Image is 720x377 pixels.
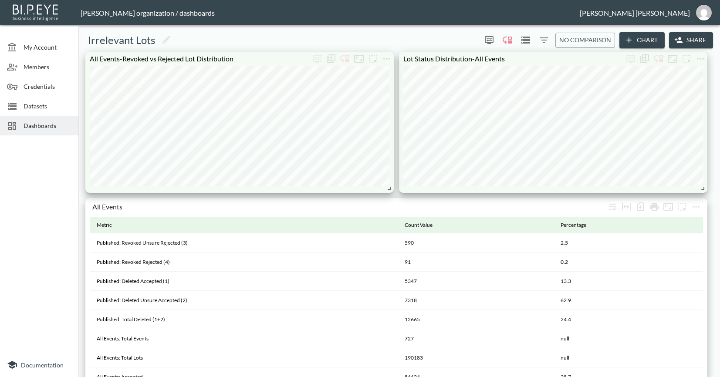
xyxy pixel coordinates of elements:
div: Enable/disable chart dragging [338,52,352,66]
div: Metric [97,220,112,230]
th: Published: Deleted Unsure Accepted (2) [90,291,398,310]
img: bipeye-logo [11,2,61,22]
span: Credentials [24,82,71,91]
div: Lot Status Distribution-All Events [399,54,624,63]
th: 0.2 [554,252,703,272]
th: Published: Revoked Unsure Rejected (3) [90,233,398,252]
div: Show chart as table [324,52,338,66]
th: Published: Total Deleted (1+2) [90,310,398,329]
th: 12665 [398,310,554,329]
button: Fullscreen [352,52,366,66]
button: Datasets [519,33,533,47]
div: Number of rows selected for download: 18 [633,200,647,214]
div: Print [647,200,661,214]
button: Filters [537,33,551,47]
div: Percentage [561,220,586,230]
button: more [689,200,703,214]
span: Chart settings [380,52,394,66]
th: 590 [398,233,554,252]
a: Documentation [7,360,71,370]
div: Wrap text [605,200,619,214]
th: 91 [398,252,554,272]
th: 62.9 [554,291,703,310]
span: Metric [97,220,123,230]
th: All Events: Total Events [90,329,398,348]
span: Disabled when chart dragging is enabled [310,52,324,66]
span: Attach chart to a group [675,202,689,210]
button: Fullscreen [666,52,679,66]
span: Chart settings [693,52,707,66]
th: 24.4 [554,310,703,329]
th: 7318 [398,291,554,310]
span: Count Value [405,220,444,230]
th: 13.3 [554,272,703,291]
span: My Account [24,43,71,52]
span: Attach chart to a group [679,54,693,62]
svg: Edit [161,34,172,45]
div: All Events [92,202,605,211]
span: No comparison [559,35,611,46]
div: Enable/disable chart dragging [652,52,666,66]
button: nadia@mutualart.com [690,2,718,23]
button: more [366,52,380,66]
th: 727 [398,329,554,348]
h5: Irrelevant Lots [88,33,155,47]
div: Count Value [405,220,433,230]
span: Percentage [561,220,598,230]
button: No comparison [555,33,615,48]
button: more [679,52,693,66]
img: 48a08454d2e9a98355129b96a95f95bf [696,5,712,20]
button: more [693,52,707,66]
th: null [554,348,703,367]
div: [PERSON_NAME] [PERSON_NAME] [580,9,690,17]
span: Display settings [482,33,496,47]
span: Attach chart to a group [366,54,380,62]
th: Published: Deleted Accepted (1) [90,272,398,291]
th: Published: Revoked Rejected (4) [90,252,398,272]
div: Toggle table layout between fixed and auto (default: auto) [619,200,633,214]
div: [PERSON_NAME] organization / dashboards [81,9,580,17]
button: more [380,52,394,66]
th: 5347 [398,272,554,291]
th: null [554,329,703,348]
button: Share [669,32,713,48]
div: Show chart as table [638,52,652,66]
th: All Events: Total Lots [90,348,398,367]
button: more [482,33,496,47]
span: Chart settings [689,200,703,214]
span: Documentation [21,361,64,369]
th: 190183 [398,348,554,367]
span: Dashboards [24,121,71,130]
span: Members [24,62,71,71]
span: Disabled when chart dragging is enabled [624,52,638,66]
button: more [675,200,689,214]
button: Chart [619,32,665,48]
span: Datasets [24,101,71,111]
button: Fullscreen [661,200,675,214]
div: Enable/disable chart dragging [500,33,514,47]
th: 2.5 [554,233,703,252]
div: All Events-Revoked vs Rejected Lot Distribution [85,54,310,63]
